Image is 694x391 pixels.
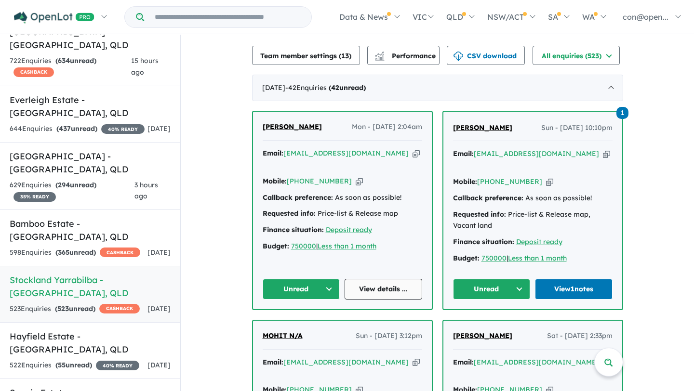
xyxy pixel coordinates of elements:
[14,12,94,24] img: Openlot PRO Logo White
[10,247,140,259] div: 598 Enquir ies
[533,46,620,65] button: All enquiries (523)
[453,253,613,264] div: |
[283,358,409,366] a: [EMAIL_ADDRESS][DOMAIN_NAME]
[474,149,599,158] a: [EMAIL_ADDRESS][DOMAIN_NAME]
[252,75,623,102] div: [DATE]
[453,193,613,204] div: As soon as possible!
[10,330,171,356] h5: Hayfield Estate - [GEOGRAPHIC_DATA] , QLD
[535,279,613,300] a: View1notes
[263,193,333,202] strong: Callback preference:
[55,56,96,65] strong: ( unread)
[252,46,360,65] button: Team member settings (13)
[58,361,66,369] span: 55
[10,150,171,176] h5: [GEOGRAPHIC_DATA] - [GEOGRAPHIC_DATA] , QLD
[291,242,316,250] a: 750000
[623,12,668,22] span: con@open...
[147,124,171,133] span: [DATE]
[10,123,145,135] div: 644 Enquir ies
[263,149,283,157] strong: Email:
[375,52,384,57] img: line-chart.svg
[10,360,139,371] div: 522 Enquir ies
[57,304,69,313] span: 523
[481,254,507,262] a: 750000
[263,192,422,204] div: As soon as possible!
[287,177,352,185] a: [PHONE_NUMBER]
[413,148,420,158] button: Copy
[508,254,567,262] a: Less than 1 month
[616,105,628,118] a: 1
[263,331,303,340] span: MOHIT N/A
[10,274,171,300] h5: Stockland Yarrabilba - [GEOGRAPHIC_DATA] , QLD
[474,358,599,366] a: [EMAIL_ADDRESS][DOMAIN_NAME]
[453,330,512,342] a: [PERSON_NAME]
[263,279,340,300] button: Unread
[147,248,171,257] span: [DATE]
[263,225,324,234] strong: Finance situation:
[13,192,56,202] span: 35 % READY
[376,52,436,60] span: Performance
[453,279,531,300] button: Unread
[326,225,372,234] a: Deposit ready
[283,149,409,157] a: [EMAIL_ADDRESS][DOMAIN_NAME]
[341,52,349,60] span: 13
[10,55,131,78] div: 722 Enquir ies
[147,361,171,369] span: [DATE]
[453,149,474,158] strong: Email:
[541,122,613,134] span: Sun - [DATE] 10:10pm
[263,358,283,366] strong: Email:
[10,217,171,243] h5: Bamboo Estate - [GEOGRAPHIC_DATA] , QLD
[453,209,613,232] div: Price-list & Release map, Vacant land
[263,121,322,133] a: [PERSON_NAME]
[453,122,512,134] a: [PERSON_NAME]
[263,241,422,252] div: |
[345,279,422,300] a: View details ...
[58,56,70,65] span: 634
[516,237,562,246] a: Deposit ready
[263,242,289,250] strong: Budget:
[59,124,71,133] span: 437
[100,248,140,257] span: CASHBACK
[453,194,523,202] strong: Callback preference:
[413,357,420,367] button: Copy
[331,83,339,92] span: 42
[146,7,309,27] input: Try estate name, suburb, builder or developer
[10,26,171,52] h5: [GEOGRAPHIC_DATA] - [GEOGRAPHIC_DATA] , QLD
[356,330,422,342] span: Sun - [DATE] 3:12pm
[55,361,92,369] strong: ( unread)
[318,242,376,250] a: Less than 1 month
[10,303,140,315] div: 523 Enquir ies
[10,180,134,203] div: 629 Enquir ies
[10,93,171,119] h5: Everleigh Estate - [GEOGRAPHIC_DATA] , QLD
[454,52,463,61] img: download icon
[56,124,97,133] strong: ( unread)
[55,248,96,257] strong: ( unread)
[96,361,139,370] span: 40 % READY
[99,304,140,313] span: CASHBACK
[603,149,610,159] button: Copy
[101,124,145,134] span: 40 % READY
[616,107,628,119] span: 1
[453,210,506,219] strong: Requested info:
[55,181,96,189] strong: ( unread)
[375,54,385,61] img: bar-chart.svg
[477,177,542,186] a: [PHONE_NUMBER]
[453,254,480,262] strong: Budget:
[547,330,613,342] span: Sat - [DATE] 2:33pm
[263,122,322,131] span: [PERSON_NAME]
[285,83,366,92] span: - 42 Enquir ies
[453,331,512,340] span: [PERSON_NAME]
[55,304,95,313] strong: ( unread)
[134,181,158,201] span: 3 hours ago
[453,177,477,186] strong: Mobile:
[329,83,366,92] strong: ( unread)
[13,67,54,77] span: CASHBACK
[447,46,525,65] button: CSV download
[352,121,422,133] span: Mon - [DATE] 2:04am
[453,358,474,366] strong: Email:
